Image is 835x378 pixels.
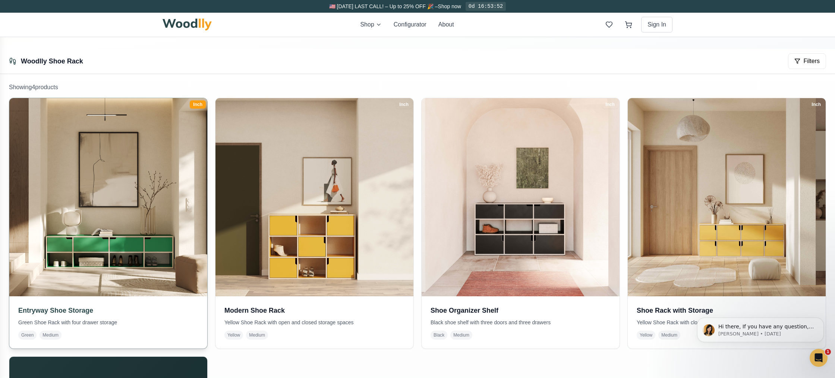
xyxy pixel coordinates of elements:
span: Medium [246,331,268,340]
p: Green Shoe Rack with four drawer storage [18,319,198,326]
p: Yellow Shoe Rack with closed storage spaces [637,319,817,326]
div: Inch [808,100,824,109]
img: Modern Shoe Rack [215,98,413,296]
span: Medium [40,331,62,340]
span: Medium [658,331,680,340]
a: Shop now [438,3,461,9]
h3: Entryway Shoe Storage [18,305,198,316]
span: Yellow [224,331,243,340]
span: 1 [825,349,831,355]
span: Black [431,331,447,340]
p: Yellow Shoe Rack with open and closed storage spaces [224,319,404,326]
button: Shop [360,20,381,29]
div: Inch [190,100,206,109]
iframe: Intercom live chat [810,349,828,367]
p: Black shoe shelf with three doors and three drawers [431,319,611,326]
p: Showing 4 product s [9,83,826,92]
div: 0d 16:53:52 [466,2,506,11]
button: Sign In [641,17,672,32]
button: Configurator [394,20,426,29]
span: Filters [803,57,820,66]
img: Entryway Shoe Storage [4,93,212,302]
div: Inch [602,100,618,109]
span: Green [18,331,37,340]
h3: Shoe Rack with Storage [637,305,817,316]
span: Medium [450,331,472,340]
h3: Modern Shoe Rack [224,305,404,316]
iframe: Intercom notifications message [686,302,835,358]
button: Filters [788,53,826,69]
img: Woodlly [163,19,212,31]
span: Yellow [637,331,655,340]
a: Woodlly Shoe Rack [21,57,83,65]
img: Shoe Rack with Storage [628,98,826,296]
img: Shoe Organizer Shelf [422,98,620,296]
button: About [438,20,454,29]
span: 🇺🇸 [DATE] LAST CALL! – Up to 25% OFF 🎉 – [329,3,438,9]
div: Inch [396,100,412,109]
h3: Shoe Organizer Shelf [431,305,611,316]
